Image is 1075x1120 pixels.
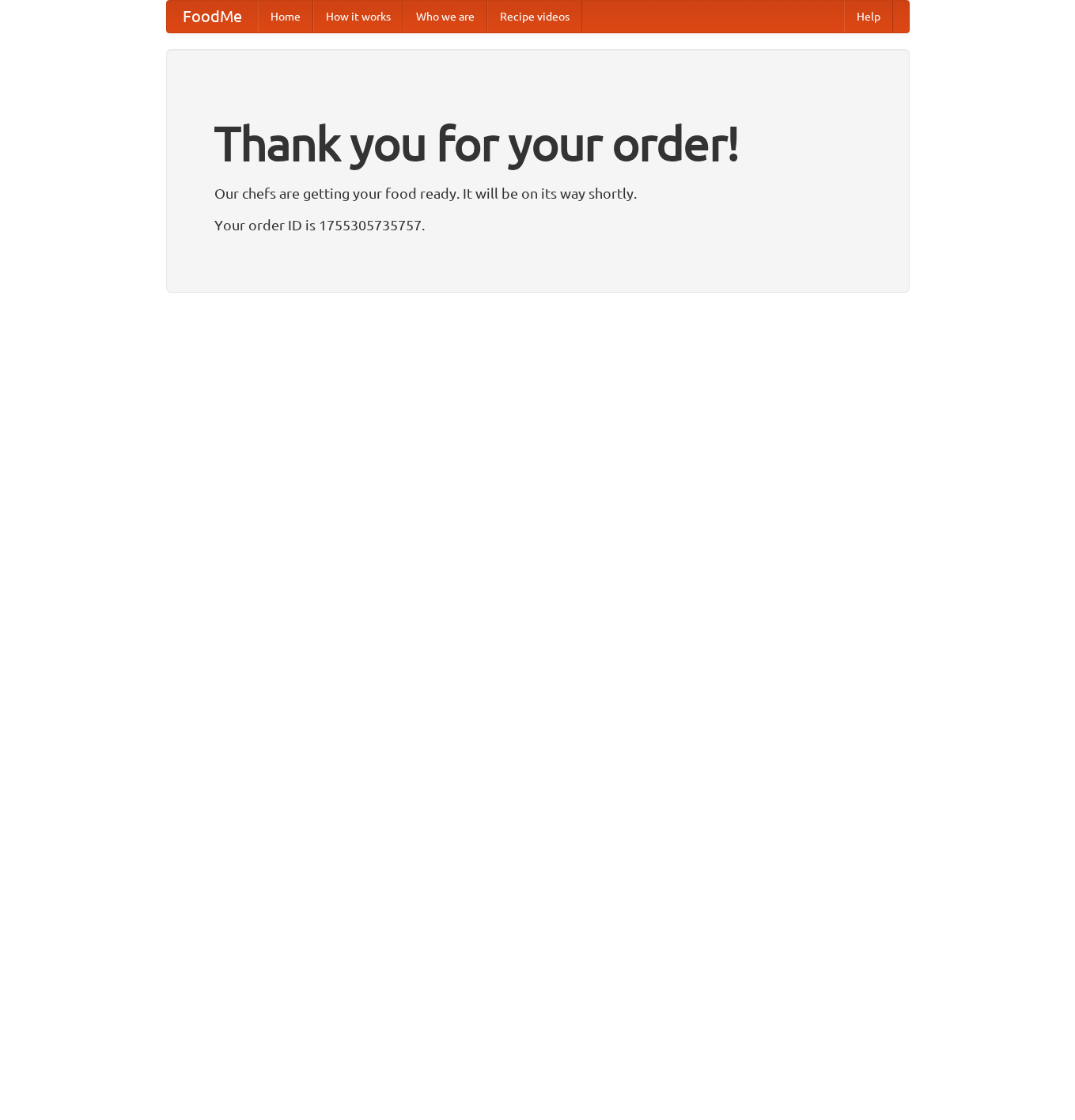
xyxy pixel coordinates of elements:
a: Home [258,1,313,32]
p: Our chefs are getting your food ready. It will be on its way shortly. [214,181,861,205]
a: Recipe videos [487,1,582,32]
p: Your order ID is 1755305735757. [214,213,861,237]
h1: Thank you for your order! [214,105,861,181]
a: How it works [313,1,403,32]
a: FoodMe [167,1,258,32]
a: Help [844,1,893,32]
a: Who we are [403,1,487,32]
